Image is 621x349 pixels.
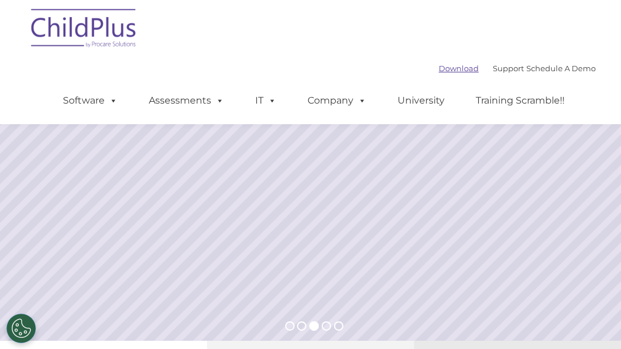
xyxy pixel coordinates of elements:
[296,89,378,112] a: Company
[6,314,36,343] button: Cookies Settings
[51,89,129,112] a: Software
[439,64,479,73] a: Download
[25,1,143,59] img: ChildPlus by Procare Solutions
[464,89,576,112] a: Training Scramble!!
[493,64,524,73] a: Support
[526,64,596,73] a: Schedule A Demo
[386,89,456,112] a: University
[137,89,236,112] a: Assessments
[243,89,288,112] a: IT
[439,64,596,73] font: |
